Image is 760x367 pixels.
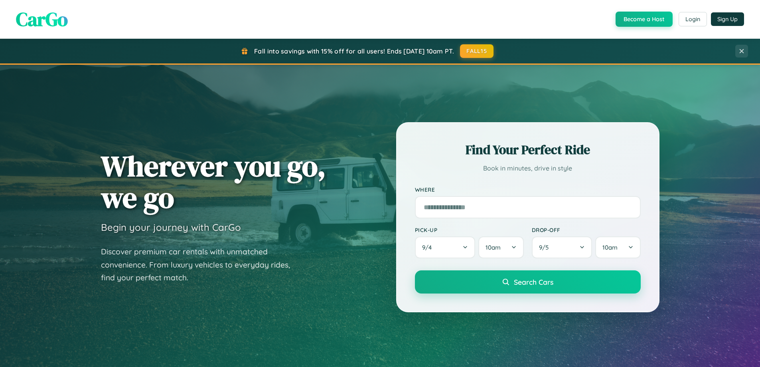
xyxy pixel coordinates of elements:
[595,236,640,258] button: 10am
[254,47,454,55] span: Fall into savings with 15% off for all users! Ends [DATE] 10am PT.
[679,12,707,26] button: Login
[616,12,673,27] button: Become a Host
[486,244,501,251] span: 10am
[415,186,641,193] label: Where
[532,226,641,233] label: Drop-off
[478,236,523,258] button: 10am
[539,244,553,251] span: 9 / 5
[16,6,68,32] span: CarGo
[101,245,300,284] p: Discover premium car rentals with unmatched convenience. From luxury vehicles to everyday rides, ...
[415,270,641,294] button: Search Cars
[514,278,553,286] span: Search Cars
[602,244,618,251] span: 10am
[415,163,641,174] p: Book in minutes, drive in style
[460,44,494,58] button: FALL15
[711,12,744,26] button: Sign Up
[101,150,326,213] h1: Wherever you go, we go
[415,226,524,233] label: Pick-up
[532,236,592,258] button: 9/5
[101,221,241,233] h3: Begin your journey with CarGo
[415,236,476,258] button: 9/4
[422,244,436,251] span: 9 / 4
[415,141,641,159] h2: Find Your Perfect Ride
